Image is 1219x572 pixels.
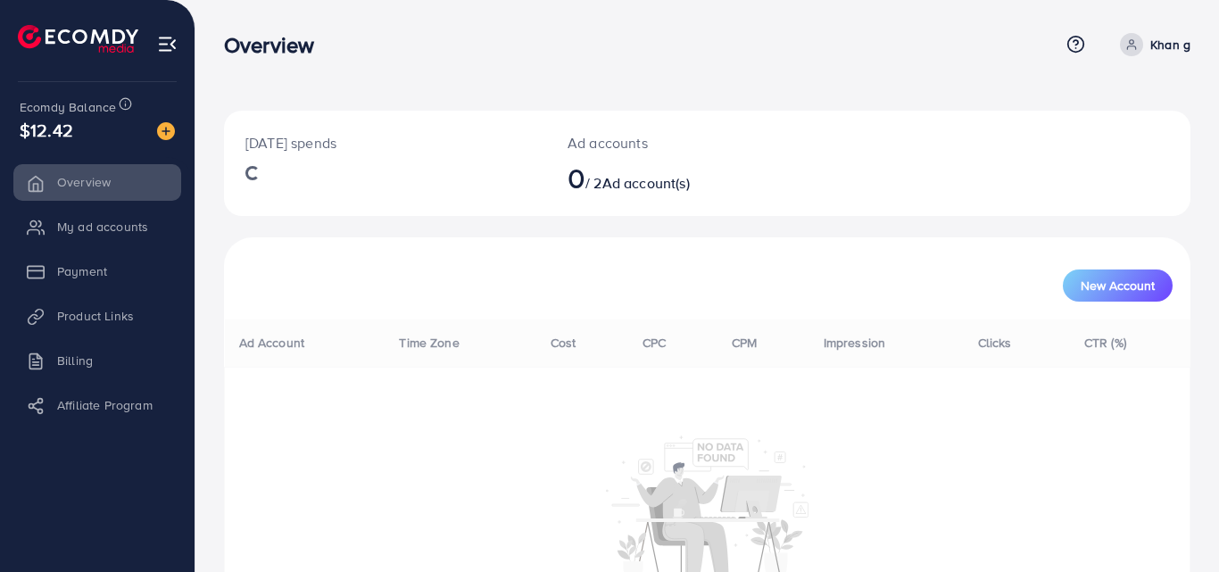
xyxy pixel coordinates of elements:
span: Ad account(s) [602,173,690,193]
span: 0 [568,157,585,198]
img: logo [18,25,138,53]
span: New Account [1081,279,1155,292]
button: New Account [1063,269,1173,302]
img: menu [157,34,178,54]
p: [DATE] spends [245,132,525,153]
span: Ecomdy Balance [20,98,116,116]
a: Khan g [1113,33,1190,56]
p: Khan g [1150,34,1190,55]
h2: / 2 [568,161,767,195]
img: image [157,122,175,140]
h3: Overview [224,32,328,58]
span: $12.42 [20,117,73,143]
p: Ad accounts [568,132,767,153]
